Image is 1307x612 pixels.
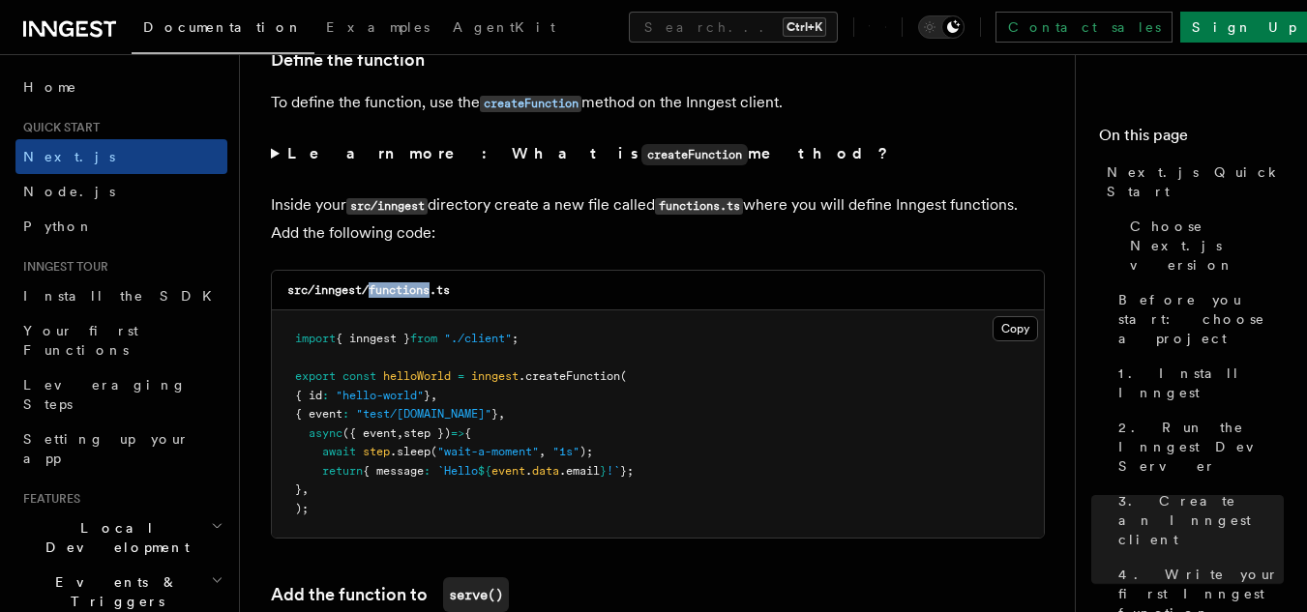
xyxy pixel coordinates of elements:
a: Documentation [132,6,314,54]
span: AgentKit [453,19,555,35]
summary: Learn more: What iscreateFunctionmethod? [271,140,1045,168]
a: Leveraging Steps [15,367,227,422]
span: ( [620,369,627,383]
span: }; [620,464,634,478]
span: export [295,369,336,383]
a: Install the SDK [15,278,227,313]
span: !` [607,464,620,478]
a: 2. Run the Inngest Dev Server [1111,410,1284,483]
span: Node.js [23,184,115,199]
span: return [322,464,363,478]
span: Quick start [15,120,100,135]
span: , [539,445,546,458]
span: Choose Next.js version [1130,217,1284,275]
a: Examples [314,6,441,52]
a: 1. Install Inngest [1111,356,1284,410]
a: Setting up your app [15,422,227,476]
span: "hello-world" [336,389,424,402]
span: await [322,445,356,458]
a: Contact sales [995,12,1173,43]
span: `Hello [437,464,478,478]
a: Next.js Quick Start [1099,155,1284,209]
span: data [532,464,559,478]
span: step [363,445,390,458]
span: , [431,389,437,402]
span: } [424,389,431,402]
a: Add the function toserve() [271,577,509,612]
span: Local Development [15,518,211,557]
h4: On this page [1099,124,1284,155]
span: } [295,482,302,496]
code: createFunction [480,96,581,112]
span: "1s" [552,445,579,458]
span: "wait-a-moment" [437,445,539,458]
span: Features [15,491,80,507]
kbd: Ctrl+K [783,17,826,37]
span: Inngest tour [15,259,108,275]
span: "test/[DOMAIN_NAME]" [356,407,491,421]
button: Search...Ctrl+K [629,12,838,43]
span: async [309,426,342,440]
span: , [397,426,403,440]
span: : [424,464,431,478]
span: Next.js [23,149,115,164]
span: } [600,464,607,478]
code: createFunction [641,144,748,165]
span: ; [512,332,519,345]
span: Leveraging Steps [23,377,187,412]
span: ); [579,445,593,458]
span: => [451,426,464,440]
span: Events & Triggers [15,572,211,611]
span: 2. Run the Inngest Dev Server [1118,418,1284,476]
span: , [302,482,309,496]
a: Home [15,70,227,104]
strong: Learn more: What is method? [287,144,892,162]
span: } [491,407,498,421]
code: functions.ts [655,198,743,215]
span: : [342,407,349,421]
a: Define the function [271,46,425,73]
span: .sleep [390,445,431,458]
span: 3. Create an Inngest client [1118,491,1284,549]
span: "./client" [444,332,512,345]
code: src/inngest [346,198,428,215]
code: src/inngest/functions.ts [287,283,450,297]
span: ({ event [342,426,397,440]
span: Python [23,219,94,234]
span: Documentation [143,19,303,35]
span: event [491,464,525,478]
span: step }) [403,426,451,440]
a: createFunction [480,93,581,111]
span: 1. Install Inngest [1118,364,1284,402]
span: .createFunction [519,369,620,383]
a: Node.js [15,174,227,209]
a: Python [15,209,227,244]
span: Install the SDK [23,288,223,304]
span: { event [295,407,342,421]
span: Examples [326,19,430,35]
span: , [498,407,505,421]
span: from [410,332,437,345]
span: Next.js Quick Start [1107,162,1284,201]
button: Local Development [15,510,227,565]
a: Next.js [15,139,227,174]
span: .email [559,464,600,478]
span: { [464,426,471,440]
a: Your first Functions [15,313,227,367]
span: : [322,389,329,402]
span: Home [23,77,77,97]
span: { id [295,389,322,402]
span: import [295,332,336,345]
p: Inside your directory create a new file called where you will define Inngest functions. Add the f... [271,191,1045,247]
p: To define the function, use the method on the Inngest client. [271,89,1045,117]
a: 3. Create an Inngest client [1111,483,1284,557]
span: const [342,369,376,383]
a: Choose Next.js version [1122,209,1284,282]
span: Setting up your app [23,431,190,466]
span: { message [363,464,424,478]
span: = [458,369,464,383]
span: inngest [471,369,519,383]
span: ( [431,445,437,458]
button: Toggle dark mode [918,15,965,39]
span: { inngest } [336,332,410,345]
